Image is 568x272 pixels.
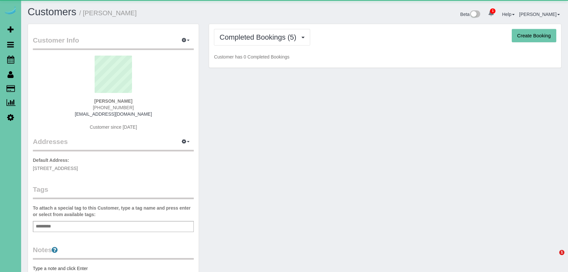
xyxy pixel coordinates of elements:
[214,29,310,45] button: Completed Bookings (5)
[4,6,17,16] img: Automaid Logo
[79,9,137,17] small: / [PERSON_NAME]
[33,205,194,218] label: To attach a special tag to this Customer, type a tag name and press enter or select from availabl...
[33,35,194,50] legend: Customer Info
[33,185,194,199] legend: Tags
[469,10,480,19] img: New interface
[90,124,137,130] span: Customer since [DATE]
[33,245,194,260] legend: Notes
[559,250,564,255] span: 1
[460,12,481,17] a: Beta
[490,8,495,14] span: 1
[28,6,76,18] a: Customers
[546,250,561,266] iframe: Intercom live chat
[214,54,556,60] p: Customer has 0 Completed Bookings
[33,157,69,163] label: Default Address:
[33,265,194,272] pre: Type a note and click Enter
[502,12,515,17] a: Help
[485,6,497,21] a: 1
[519,12,560,17] a: [PERSON_NAME]
[33,166,78,171] span: [STREET_ADDRESS]
[219,33,299,41] span: Completed Bookings (5)
[512,29,556,43] button: Create Booking
[93,105,134,110] span: [PHONE_NUMBER]
[94,98,132,104] strong: [PERSON_NAME]
[75,111,152,117] a: [EMAIL_ADDRESS][DOMAIN_NAME]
